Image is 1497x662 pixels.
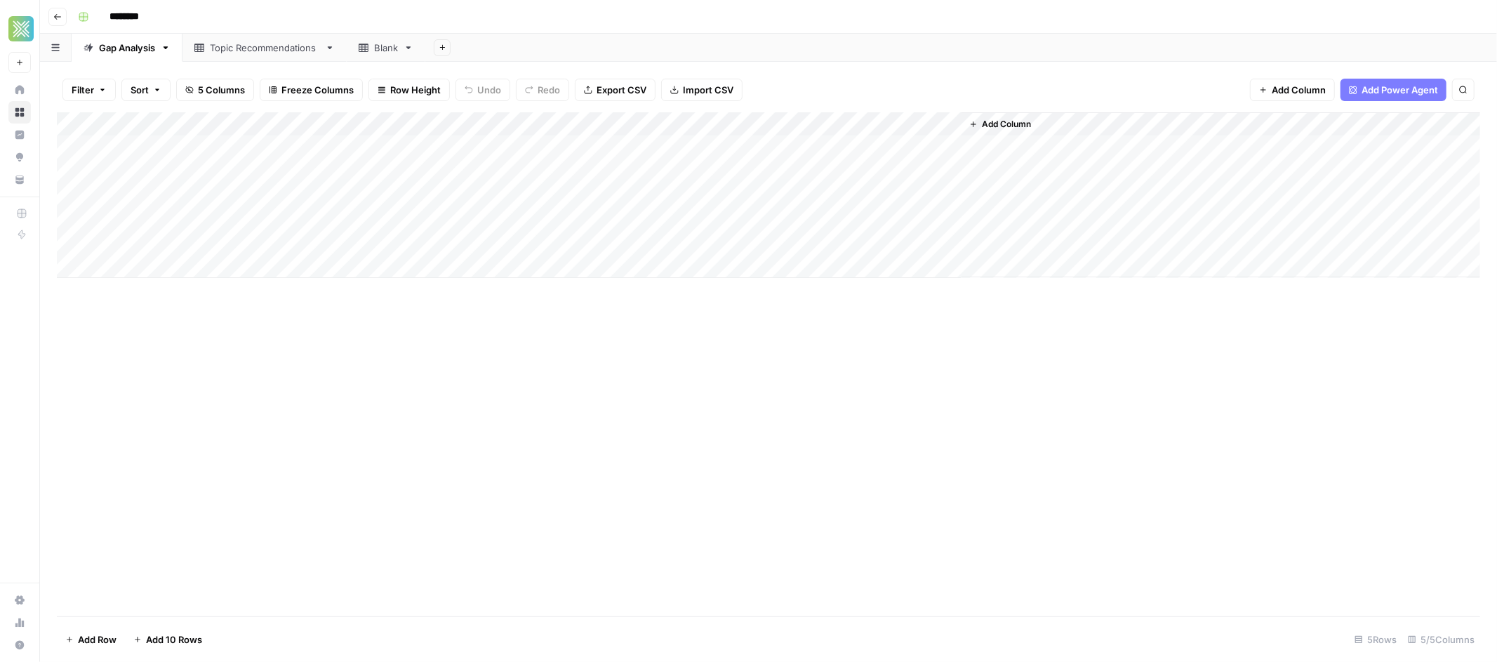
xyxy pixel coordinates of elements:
[182,34,347,62] a: Topic Recommendations
[538,83,560,97] span: Redo
[62,79,116,101] button: Filter
[982,118,1031,131] span: Add Column
[8,168,31,191] a: Your Data
[8,101,31,124] a: Browse
[683,83,733,97] span: Import CSV
[121,79,171,101] button: Sort
[964,115,1037,133] button: Add Column
[99,41,155,55] div: Gap Analysis
[198,83,245,97] span: 5 Columns
[78,633,117,647] span: Add Row
[1340,79,1446,101] button: Add Power Agent
[8,634,31,656] button: Help + Support
[176,79,254,101] button: 5 Columns
[1272,83,1326,97] span: Add Column
[8,589,31,611] a: Settings
[597,83,646,97] span: Export CSV
[575,79,656,101] button: Export CSV
[72,34,182,62] a: Gap Analysis
[1362,83,1438,97] span: Add Power Agent
[131,83,149,97] span: Sort
[455,79,510,101] button: Undo
[8,11,31,46] button: Workspace: Xponent21
[8,124,31,146] a: Insights
[477,83,501,97] span: Undo
[8,611,31,634] a: Usage
[72,83,94,97] span: Filter
[368,79,450,101] button: Row Height
[1402,628,1480,651] div: 5/5 Columns
[260,79,363,101] button: Freeze Columns
[8,79,31,101] a: Home
[57,628,125,651] button: Add Row
[8,16,34,41] img: Xponent21 Logo
[1250,79,1335,101] button: Add Column
[146,633,202,647] span: Add 10 Rows
[390,83,441,97] span: Row Height
[8,146,31,168] a: Opportunities
[210,41,319,55] div: Topic Recommendations
[125,628,211,651] button: Add 10 Rows
[516,79,569,101] button: Redo
[1349,628,1402,651] div: 5 Rows
[661,79,743,101] button: Import CSV
[347,34,425,62] a: Blank
[374,41,398,55] div: Blank
[281,83,354,97] span: Freeze Columns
